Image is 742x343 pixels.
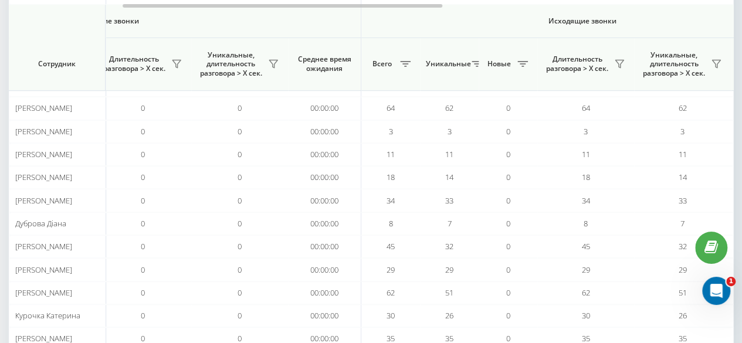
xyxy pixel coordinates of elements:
[141,264,145,275] span: 0
[197,50,265,78] span: Уникальные, длительность разговора > Х сек.
[679,149,687,159] span: 11
[584,126,588,137] span: 3
[582,103,590,113] span: 64
[387,287,395,298] span: 62
[680,218,685,229] span: 7
[387,172,395,182] span: 18
[506,195,510,206] span: 0
[445,287,453,298] span: 51
[141,149,145,159] span: 0
[506,126,510,137] span: 0
[389,126,393,137] span: 3
[288,212,361,235] td: 00:00:00
[506,103,510,113] span: 0
[367,59,397,69] span: Всего
[238,103,242,113] span: 0
[702,277,730,305] iframe: Intercom live chat
[445,149,453,159] span: 11
[679,264,687,275] span: 29
[387,149,395,159] span: 11
[141,172,145,182] span: 0
[141,241,145,252] span: 0
[426,59,468,69] span: Уникальные
[288,304,361,327] td: 00:00:00
[582,172,590,182] span: 18
[387,310,395,321] span: 30
[445,310,453,321] span: 26
[448,126,452,137] span: 3
[679,172,687,182] span: 14
[582,195,590,206] span: 34
[506,264,510,275] span: 0
[582,287,590,298] span: 62
[582,241,590,252] span: 45
[15,126,72,137] span: [PERSON_NAME]
[15,241,72,252] span: [PERSON_NAME]
[387,195,395,206] span: 34
[584,218,588,229] span: 8
[679,241,687,252] span: 32
[15,103,72,113] span: [PERSON_NAME]
[387,264,395,275] span: 29
[100,55,168,73] span: Длительность разговора > Х сек.
[288,281,361,304] td: 00:00:00
[238,287,242,298] span: 0
[238,126,242,137] span: 0
[582,264,590,275] span: 29
[238,310,242,321] span: 0
[387,103,395,113] span: 64
[141,310,145,321] span: 0
[15,149,72,159] span: [PERSON_NAME]
[288,97,361,120] td: 00:00:00
[238,264,242,275] span: 0
[238,218,242,229] span: 0
[238,241,242,252] span: 0
[238,149,242,159] span: 0
[15,310,80,321] span: Курочка Катерина
[288,143,361,166] td: 00:00:00
[389,218,393,229] span: 8
[238,195,242,206] span: 0
[15,172,72,182] span: [PERSON_NAME]
[640,50,707,78] span: Уникальные, длительность разговора > Х сек.
[445,172,453,182] span: 14
[543,55,611,73] span: Длительность разговора > Х сек.
[445,241,453,252] span: 32
[15,264,72,275] span: [PERSON_NAME]
[288,189,361,212] td: 00:00:00
[288,120,361,143] td: 00:00:00
[15,195,72,206] span: [PERSON_NAME]
[288,235,361,258] td: 00:00:00
[726,277,736,286] span: 1
[506,287,510,298] span: 0
[141,218,145,229] span: 0
[506,172,510,182] span: 0
[238,172,242,182] span: 0
[448,218,452,229] span: 7
[288,258,361,281] td: 00:00:00
[679,195,687,206] span: 33
[445,103,453,113] span: 62
[297,55,352,73] span: Среднее время ожидания
[582,310,590,321] span: 30
[506,218,510,229] span: 0
[19,59,95,69] span: Сотрудник
[679,287,687,298] span: 51
[506,241,510,252] span: 0
[141,103,145,113] span: 0
[445,264,453,275] span: 29
[582,149,590,159] span: 11
[141,126,145,137] span: 0
[288,166,361,189] td: 00:00:00
[506,149,510,159] span: 0
[141,195,145,206] span: 0
[680,126,685,137] span: 3
[141,287,145,298] span: 0
[15,218,66,229] span: Дуброва Діана
[506,310,510,321] span: 0
[387,241,395,252] span: 45
[445,195,453,206] span: 33
[15,287,72,298] span: [PERSON_NAME]
[679,310,687,321] span: 26
[679,103,687,113] span: 62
